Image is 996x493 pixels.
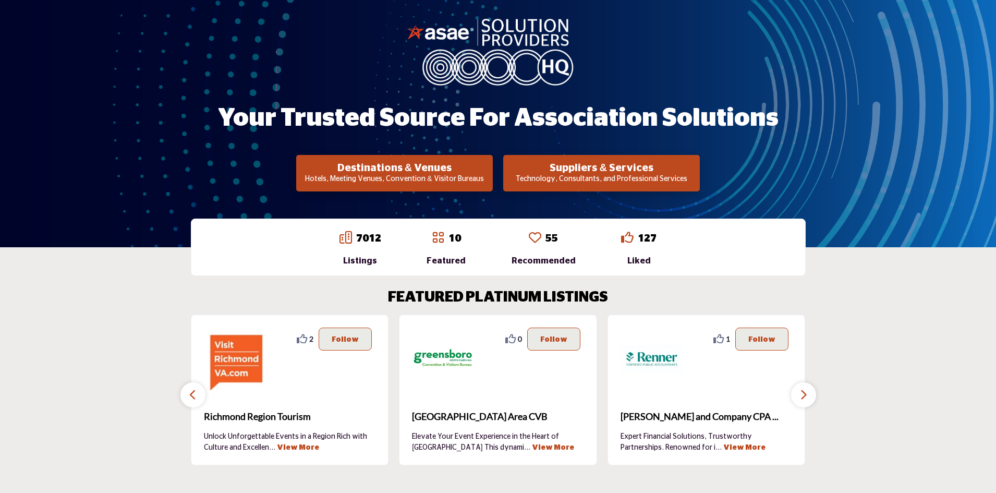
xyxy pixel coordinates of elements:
[277,444,319,451] a: View More
[296,155,493,191] button: Destinations & Venues Hotels, Meeting Venues, Convention & Visitor Bureaus
[412,403,584,431] a: [GEOGRAPHIC_DATA] Area CVB
[715,444,722,451] span: ...
[518,333,522,344] span: 0
[621,410,793,424] span: [PERSON_NAME] and Company CPA ...
[506,162,697,174] h2: Suppliers & Services
[332,333,359,345] p: Follow
[407,16,589,85] img: image
[540,333,567,345] p: Follow
[412,328,475,390] img: Greensboro Area CVB
[427,255,466,267] div: Featured
[299,162,490,174] h2: Destinations & Venues
[748,333,775,345] p: Follow
[524,444,530,451] span: ...
[432,231,444,246] a: Go to Featured
[512,255,576,267] div: Recommended
[638,233,657,244] a: 127
[299,174,490,185] p: Hotels, Meeting Venues, Convention & Visitor Bureaus
[621,403,793,431] a: [PERSON_NAME] and Company CPA ...
[412,410,584,424] span: [GEOGRAPHIC_DATA] Area CVB
[506,174,697,185] p: Technology, Consultants, and Professional Services
[621,255,657,267] div: Liked
[529,231,541,246] a: Go to Recommended
[621,328,683,390] img: Renner and Company CPA PC
[204,431,376,452] p: Unlock Unforgettable Events in a Region Rich with Culture and Excellen
[621,231,634,244] i: Go to Liked
[269,444,275,451] span: ...
[532,444,574,451] a: View More
[503,155,700,191] button: Suppliers & Services Technology, Consultants, and Professional Services
[545,233,558,244] a: 55
[412,431,584,452] p: Elevate Your Event Experience in the Heart of [GEOGRAPHIC_DATA] This dynami
[621,403,793,431] b: Renner and Company CPA PC
[388,289,608,307] h2: FEATURED PLATINUM LISTINGS
[204,410,376,424] span: Richmond Region Tourism
[204,403,376,431] a: Richmond Region Tourism
[448,233,461,244] a: 10
[735,328,788,351] button: Follow
[723,444,766,451] a: View More
[339,255,381,267] div: Listings
[527,328,580,351] button: Follow
[319,328,372,351] button: Follow
[309,333,313,344] span: 2
[218,102,779,135] h1: Your Trusted Source for Association Solutions
[356,233,381,244] a: 7012
[204,328,266,390] img: Richmond Region Tourism
[726,333,730,344] span: 1
[412,403,584,431] b: Greensboro Area CVB
[621,431,793,452] p: Expert Financial Solutions, Trustworthy Partnerships. Renowned for i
